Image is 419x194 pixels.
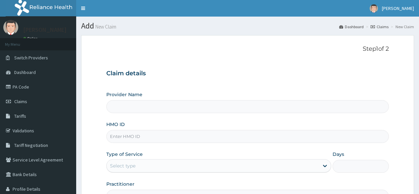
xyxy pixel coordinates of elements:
[389,24,414,30] li: New Claim
[110,162,135,169] div: Select type
[333,151,344,158] label: Days
[81,22,414,30] h1: Add
[106,121,125,128] label: HMO ID
[106,70,389,77] h3: Claim details
[14,142,48,148] span: Tariff Negotiation
[382,5,414,11] span: [PERSON_NAME]
[23,36,39,41] a: Online
[106,151,143,158] label: Type of Service
[3,20,18,35] img: User Image
[14,55,48,61] span: Switch Providers
[106,45,389,53] p: Step 1 of 2
[14,69,36,75] span: Dashboard
[23,27,67,33] p: [PERSON_NAME]
[14,113,26,119] span: Tariffs
[371,24,389,30] a: Claims
[94,24,116,29] small: New Claim
[106,130,389,143] input: Enter HMO ID
[339,24,364,30] a: Dashboard
[106,91,142,98] label: Provider Name
[14,98,27,104] span: Claims
[106,181,134,187] label: Practitioner
[370,4,378,13] img: User Image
